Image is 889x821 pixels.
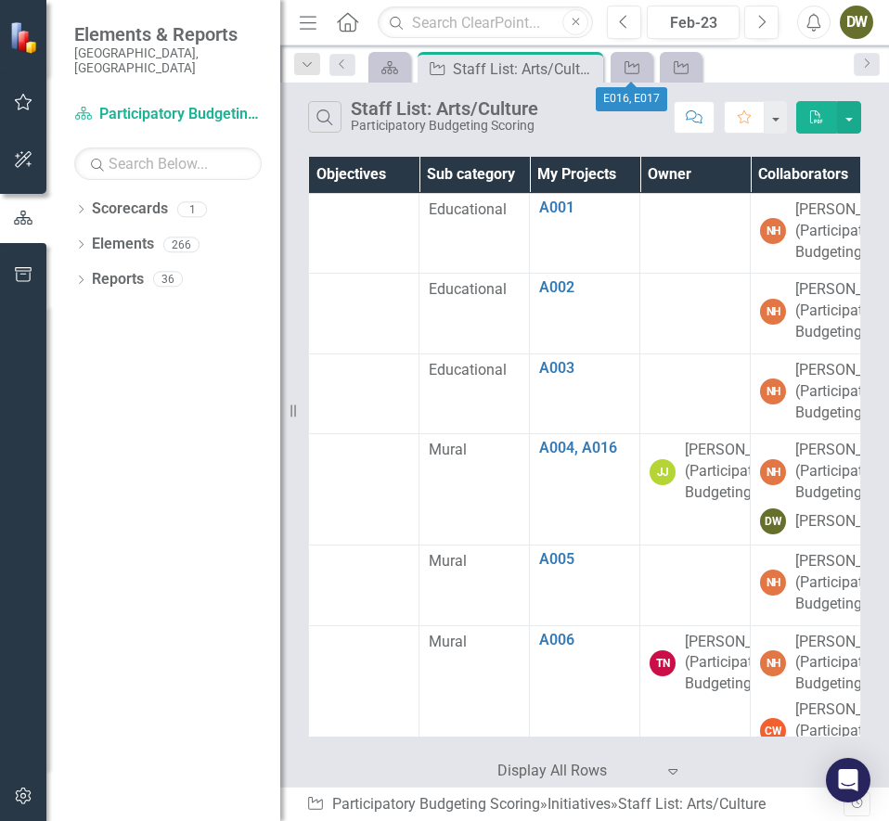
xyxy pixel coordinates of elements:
div: Feb-23 [653,12,733,34]
td: Double-Click to Edit Right Click for Context Menu [530,353,640,434]
td: Double-Click to Edit [640,353,751,434]
td: Double-Click to Edit [751,353,861,434]
td: Double-Click to Edit [419,545,530,625]
div: Participatory Budgeting Scoring [351,119,538,133]
div: CW [760,718,786,744]
input: Search ClearPoint... [378,6,593,39]
td: Double-Click to Edit [419,625,530,774]
a: Elements [92,234,154,255]
div: DW [760,508,786,534]
td: Double-Click to Edit [419,193,530,274]
div: Staff List: Arts/Culture [618,795,766,813]
span: Mural [429,552,467,570]
td: Double-Click to Edit [751,274,861,354]
div: JJ [650,459,676,485]
a: Reports [92,269,144,290]
div: [PERSON_NAME] (Participatory Budgeting) [685,440,796,504]
div: NH [760,218,786,244]
div: NH [760,650,786,676]
div: Staff List: Arts/Culture [453,58,599,81]
span: Mural [429,441,467,458]
td: Double-Click to Edit [751,625,861,774]
a: A005 [539,551,630,568]
td: Double-Click to Edit [419,434,530,545]
span: Elements & Reports [74,23,262,45]
td: Double-Click to Edit [640,193,751,274]
div: 1 [177,201,207,217]
img: ClearPoint Strategy [9,20,42,53]
a: Participatory Budgeting Scoring [332,795,540,813]
div: NH [760,570,786,596]
small: [GEOGRAPHIC_DATA], [GEOGRAPHIC_DATA] [74,45,262,76]
span: Mural [429,633,467,650]
a: Participatory Budgeting Scoring [74,104,262,125]
td: Double-Click to Edit [419,274,530,354]
div: Staff List: Arts/Culture [351,98,538,119]
div: TN [650,650,676,676]
td: Double-Click to Edit Right Click for Context Menu [530,545,640,625]
a: A001 [539,199,630,216]
td: Double-Click to Edit Right Click for Context Menu [530,274,640,354]
div: NH [760,299,786,325]
td: Double-Click to Edit [751,193,861,274]
td: Double-Click to Edit [751,545,861,625]
td: Double-Click to Edit [640,434,751,545]
a: A004, A016 [539,440,630,456]
a: Scorecards [92,199,168,220]
input: Search Below... [74,148,262,180]
td: Double-Click to Edit Right Click for Context Menu [530,434,640,545]
div: 266 [163,237,200,252]
span: Educational [429,200,507,218]
td: Double-Click to Edit Right Click for Context Menu [530,625,640,774]
div: [PERSON_NAME] (Participatory Budgeting) [685,632,796,696]
a: A002 [539,279,630,296]
div: Open Intercom Messenger [826,758,870,802]
div: 36 [153,272,183,288]
div: NH [760,459,786,485]
button: DW [840,6,873,39]
span: Educational [429,280,507,298]
td: Double-Click to Edit [419,353,530,434]
button: Feb-23 [647,6,740,39]
a: A006 [539,632,630,648]
a: Initiatives [548,795,611,813]
td: Double-Click to Edit [640,545,751,625]
div: » » [306,794,844,815]
td: Double-Click to Edit Right Click for Context Menu [530,193,640,274]
td: Double-Click to Edit [640,274,751,354]
a: A003 [539,360,630,377]
span: Educational [429,361,507,378]
div: NH [760,378,786,404]
td: Double-Click to Edit [751,434,861,545]
div: E016, E017 [596,87,667,111]
td: Double-Click to Edit [640,625,751,774]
